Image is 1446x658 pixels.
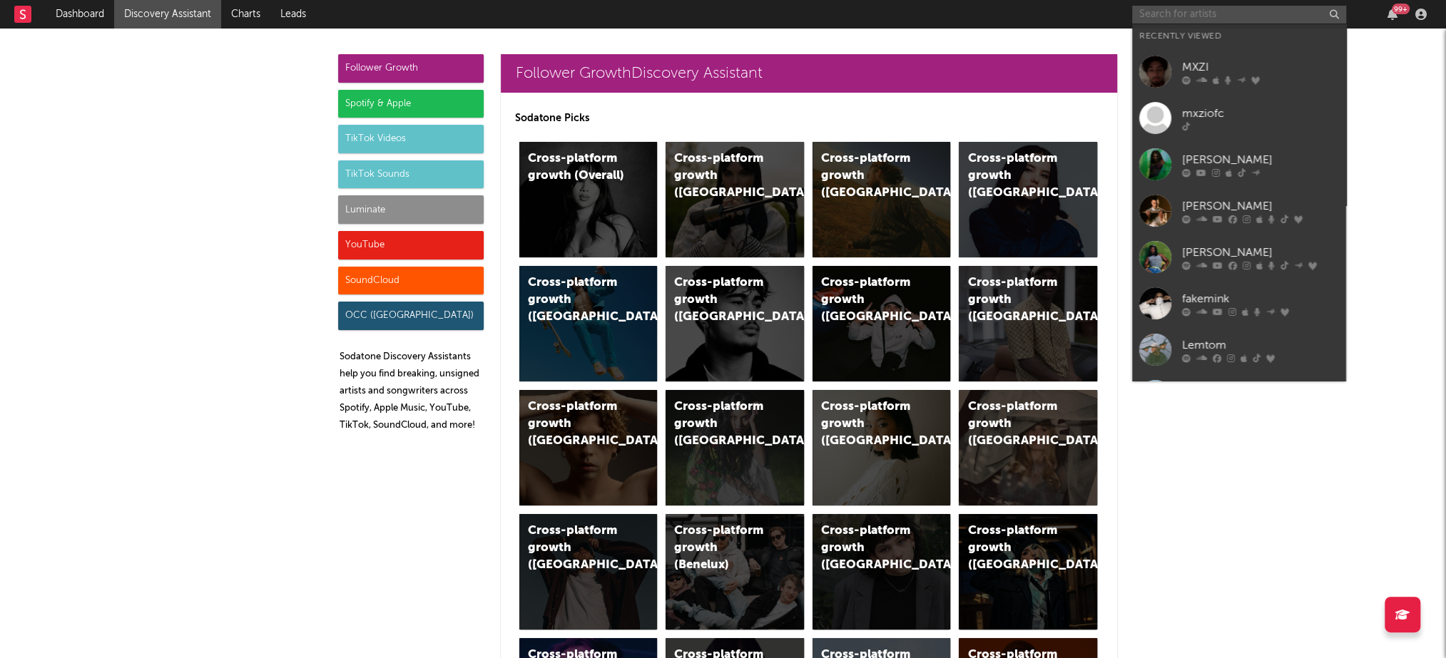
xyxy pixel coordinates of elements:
div: SoundCloud [338,267,484,295]
div: TikTok Videos [338,125,484,153]
div: Cross-platform growth ([GEOGRAPHIC_DATA]) [674,399,771,450]
div: Spotify & Apple [338,90,484,118]
a: Cross-platform growth ([GEOGRAPHIC_DATA]) [666,142,804,257]
a: [PERSON_NAME] [1132,234,1346,280]
div: Cross-platform growth ([GEOGRAPHIC_DATA]) [528,399,625,450]
div: 99 + [1392,4,1410,14]
a: fakemink [1132,280,1346,327]
div: Cross-platform growth (Benelux) [674,523,771,574]
a: Cross-platform growth ([GEOGRAPHIC_DATA]) [959,142,1097,257]
a: Cross-platform growth (Benelux) [666,514,804,629]
a: Follower GrowthDiscovery Assistant [501,54,1117,93]
div: Cross-platform growth ([GEOGRAPHIC_DATA]) [821,523,918,574]
div: mxziofc [1182,105,1339,122]
div: Cross-platform growth ([GEOGRAPHIC_DATA]) [528,274,625,326]
div: fakemink [1182,290,1339,307]
a: Cross-platform growth ([GEOGRAPHIC_DATA]) [519,514,658,629]
div: Cross-platform growth ([GEOGRAPHIC_DATA]) [967,150,1064,202]
div: Cross-platform growth ([GEOGRAPHIC_DATA]) [967,399,1064,450]
a: [PERSON_NAME] [1132,187,1346,234]
div: Recently Viewed [1139,28,1339,45]
a: Cross-platform growth ([GEOGRAPHIC_DATA]) [959,514,1097,629]
button: 99+ [1388,9,1397,20]
div: Cross-platform growth ([GEOGRAPHIC_DATA]) [967,523,1064,574]
a: [PERSON_NAME] [1132,141,1346,187]
a: Cross-platform growth ([GEOGRAPHIC_DATA]) [813,142,951,257]
div: Follower Growth [338,54,484,83]
div: [PERSON_NAME] [1182,244,1339,261]
div: TikTok Sounds [338,160,484,189]
a: MXZI [1132,48,1346,95]
p: Sodatone Discovery Assistants help you find breaking, unsigned artists and songwriters across Spo... [340,349,484,434]
div: OCC ([GEOGRAPHIC_DATA]) [338,302,484,330]
a: Cross-platform growth ([GEOGRAPHIC_DATA]/GSA) [813,266,951,381]
input: Search for artists [1132,6,1346,24]
p: Sodatone Picks [515,110,1103,127]
a: [PERSON_NAME] [1132,373,1346,419]
a: Cross-platform growth ([GEOGRAPHIC_DATA]) [813,514,951,629]
a: Cross-platform growth (Overall) [519,142,658,257]
a: Cross-platform growth ([GEOGRAPHIC_DATA]) [519,266,658,381]
div: Cross-platform growth ([GEOGRAPHIC_DATA]/GSA) [821,274,918,326]
div: Cross-platform growth ([GEOGRAPHIC_DATA]) [674,274,771,326]
a: Cross-platform growth ([GEOGRAPHIC_DATA]) [519,390,658,505]
div: Cross-platform growth ([GEOGRAPHIC_DATA]) [821,399,918,450]
a: mxziofc [1132,95,1346,141]
div: YouTube [338,231,484,259]
a: Cross-platform growth ([GEOGRAPHIC_DATA]) [959,390,1097,505]
div: Luminate [338,195,484,224]
div: Cross-platform growth ([GEOGRAPHIC_DATA]) [967,274,1064,326]
a: Lemtom [1132,327,1346,373]
div: [PERSON_NAME] [1182,151,1339,168]
div: Cross-platform growth ([GEOGRAPHIC_DATA]) [674,150,771,202]
a: Cross-platform growth ([GEOGRAPHIC_DATA]) [959,266,1097,381]
div: MXZI [1182,58,1339,76]
a: Cross-platform growth ([GEOGRAPHIC_DATA]) [666,390,804,505]
div: Cross-platform growth ([GEOGRAPHIC_DATA]) [821,150,918,202]
a: Cross-platform growth ([GEOGRAPHIC_DATA]) [666,266,804,381]
div: Cross-platform growth ([GEOGRAPHIC_DATA]) [528,523,625,574]
div: [PERSON_NAME] [1182,197,1339,215]
div: Cross-platform growth (Overall) [528,150,625,185]
a: Cross-platform growth ([GEOGRAPHIC_DATA]) [813,390,951,505]
div: Lemtom [1182,336,1339,354]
